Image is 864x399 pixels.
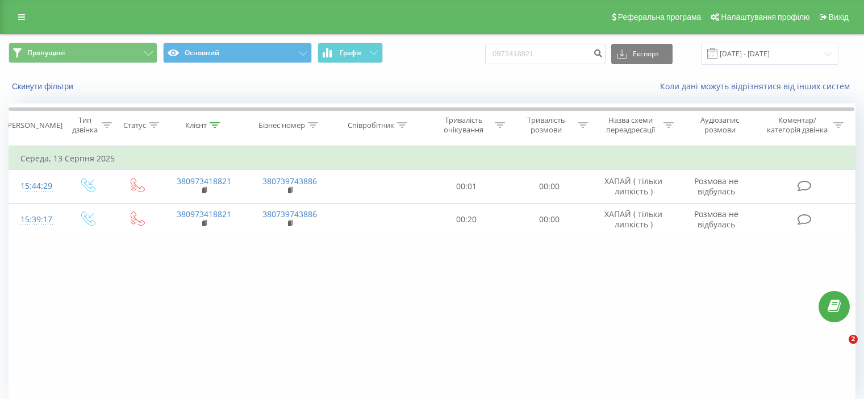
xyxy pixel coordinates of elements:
[123,120,146,130] div: Статус
[721,13,809,22] span: Налаштування профілю
[508,170,590,203] td: 00:00
[590,170,676,203] td: ХАПАЙ ( тільки липкість )
[508,203,590,236] td: 00:00
[618,13,702,22] span: Реферальна програма
[660,81,855,92] a: Коли дані можуть відрізнятися вiд інших систем
[485,44,606,64] input: Пошук за номером
[9,81,79,92] button: Скинути фільтри
[764,115,830,135] div: Коментар/категорія дзвінка
[436,115,492,135] div: Тривалість очікування
[177,209,231,219] a: 380973418821
[687,115,753,135] div: Аудіозапис розмови
[262,209,317,219] a: 380739743886
[20,209,51,231] div: 15:39:17
[829,13,849,22] span: Вихід
[163,43,312,63] button: Основний
[340,49,362,57] span: Графік
[72,115,98,135] div: Тип дзвінка
[425,170,508,203] td: 00:01
[262,176,317,186] a: 380739743886
[258,120,305,130] div: Бізнес номер
[5,120,62,130] div: [PERSON_NAME]
[9,147,855,170] td: Середа, 13 Серпня 2025
[9,43,157,63] button: Пропущені
[825,335,853,362] iframe: Intercom live chat
[185,120,207,130] div: Клієнт
[611,44,673,64] button: Експорт
[590,203,676,236] td: ХАПАЙ ( тільки липкість )
[27,48,65,57] span: Пропущені
[425,203,508,236] td: 00:20
[694,176,738,197] span: Розмова не відбулась
[20,175,51,197] div: 15:44:29
[601,115,661,135] div: Назва схеми переадресації
[348,120,394,130] div: Співробітник
[518,115,575,135] div: Тривалість розмови
[694,209,738,230] span: Розмова не відбулась
[849,335,858,344] span: 2
[177,176,231,186] a: 380973418821
[318,43,383,63] button: Графік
